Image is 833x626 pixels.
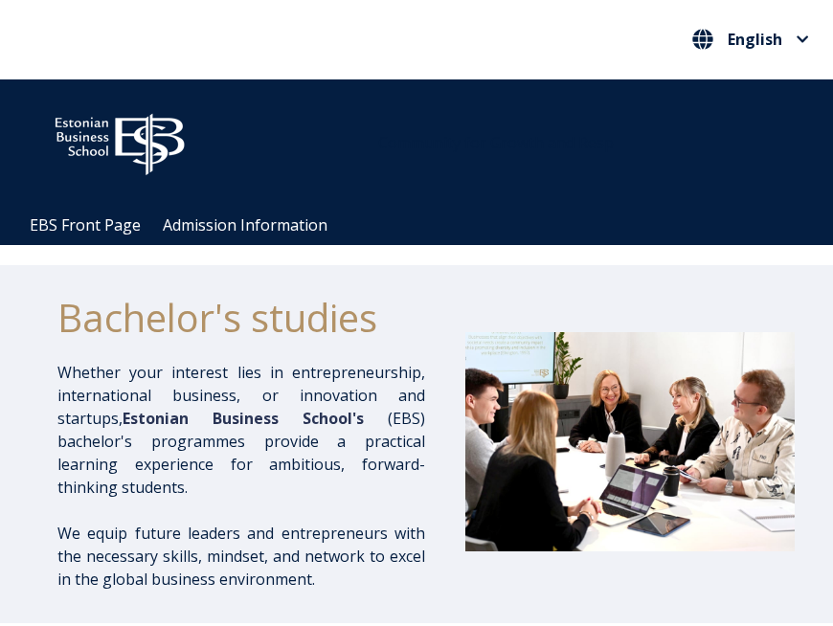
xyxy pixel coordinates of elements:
[687,24,814,55] button: English
[57,522,425,591] p: We equip future leaders and entrepreneurs with the necessary skills, mindset, and network to exce...
[163,214,327,235] a: Admission Information
[19,206,833,245] div: Navigation Menu
[38,99,201,181] img: ebs_logo2016_white
[728,32,782,47] span: English
[378,132,614,153] span: Community for Growth and Resp
[30,214,141,235] a: EBS Front Page
[465,332,795,551] img: Bachelor's at EBS
[57,294,425,342] h1: Bachelor's studies
[687,24,814,56] nav: Select your language
[123,408,364,429] span: Estonian Business School's
[57,361,425,499] p: Whether your interest lies in entrepreneurship, international business, or innovation and startup...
